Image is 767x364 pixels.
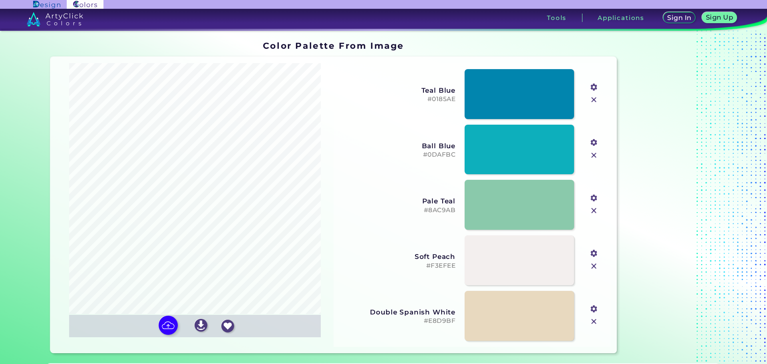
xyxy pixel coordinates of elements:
[340,253,456,261] h3: Soft Peach
[263,40,404,52] h1: Color Palette From Image
[33,1,60,8] img: ArtyClick Design logo
[340,95,456,103] h5: #0185AE
[340,207,456,214] h5: #8AC9AB
[598,15,644,21] h3: Applications
[589,95,599,105] img: icon_close.svg
[589,150,599,161] img: icon_close.svg
[340,151,456,159] h5: #0DAFBC
[340,86,456,94] h3: Teal Blue
[159,316,178,335] img: icon picture
[589,205,599,216] img: icon_close.svg
[589,316,599,327] img: icon_close.svg
[703,13,735,23] a: Sign Up
[340,317,456,325] h5: #E8D9BF
[707,14,732,20] h5: Sign Up
[221,320,234,332] img: icon_favourite_white.svg
[589,261,599,271] img: icon_close.svg
[340,197,456,205] h3: Pale Teal
[547,15,566,21] h3: Tools
[195,319,207,332] img: icon_download_white.svg
[668,15,690,21] h5: Sign In
[27,12,83,26] img: logo_artyclick_colors_white.svg
[340,308,456,316] h3: Double Spanish White
[665,13,694,23] a: Sign In
[340,142,456,150] h3: Ball Blue
[340,262,456,270] h5: #F3EFEE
